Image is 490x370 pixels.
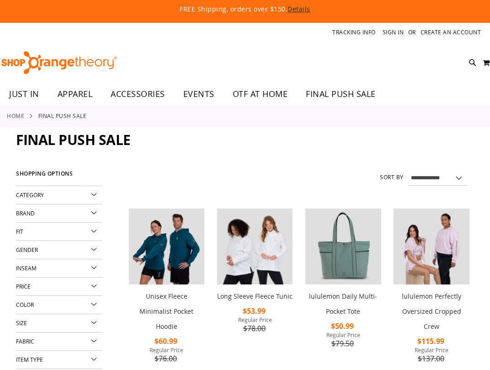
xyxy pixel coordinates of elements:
[16,283,31,290] span: Price
[16,259,102,278] div: Inseam
[48,84,102,105] a: APPAREL
[309,292,377,316] a: lululemon Daily Multi-Pocket Tote
[243,306,267,316] span: $53.99
[394,209,469,286] a: lululemon Perfectly Oversized Cropped Crew
[16,264,37,272] span: Inseam
[217,209,293,286] a: Product image for Fleece Long Sleeve
[332,28,376,36] a: Tracking Info
[16,319,27,327] span: Size
[9,84,39,104] span: JUST IN
[243,323,267,333] span: $78.00
[154,354,178,364] span: $76.00
[16,246,38,253] span: Gender
[16,130,131,149] span: FINAL PUSH SALE
[16,223,102,241] div: Fit
[16,356,43,363] span: Item Type
[402,292,461,331] a: lululemon Perfectly Oversized Cropped Crew
[217,292,293,300] a: Long Sleeve Fleece Tunic
[417,336,446,346] span: $115.99
[394,209,469,284] img: lululemon Perfectly Oversized Cropped Crew
[394,346,469,354] span: Regular Price
[217,316,293,323] span: Regular Price
[16,338,34,345] span: Fabric
[16,186,102,204] div: Category
[111,84,165,104] span: ACCESSORIES
[16,166,102,186] strong: Shopping Options
[305,209,381,284] img: lululemon Daily Multi-Pocket Tote
[418,354,446,364] span: $137.00
[16,301,34,308] span: Color
[331,321,355,331] span: $50.99
[38,112,87,120] strong: FINAL PUSH SALE
[233,84,288,104] span: OTF AT HOME
[139,292,193,331] a: Unisex Fleece Minimalist Pocket Hoodie
[288,5,310,13] a: Details
[16,241,102,259] div: Gender
[16,228,23,235] span: Fit
[213,204,298,358] div: product
[16,209,35,217] span: Brand
[16,278,102,296] div: Price
[16,332,102,351] div: Fabric
[16,191,44,198] span: Category
[331,338,355,349] span: $79.50
[16,351,102,369] div: Item Type
[383,28,404,36] a: Sign In
[183,84,214,104] span: EVENTS
[16,296,102,314] div: Color
[101,84,174,105] a: ACCESSORIES
[129,209,205,284] img: Unisex Fleece Minimalist Pocket Hoodie
[7,112,24,120] a: Home
[16,204,102,223] div: Brand
[217,209,293,284] img: Product image for Fleece Long Sleeve
[297,84,385,104] a: FINAL PUSH SALE
[224,84,297,105] a: OTF AT HOME
[380,173,404,181] label: Sort By
[129,209,205,286] a: Unisex Fleece Minimalist Pocket Hoodie
[306,84,376,104] span: FINAL PUSH SALE
[29,5,462,14] p: FREE Shipping, orders over $150.
[16,314,102,332] div: Size
[174,84,224,105] a: EVENTS
[305,209,381,286] a: lululemon Daily Multi-Pocket Tote
[129,346,205,354] span: Regular Price
[154,336,179,346] span: $60.99
[58,84,93,104] span: APPAREL
[305,331,381,338] span: Regular Price
[421,28,481,36] a: Create an Account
